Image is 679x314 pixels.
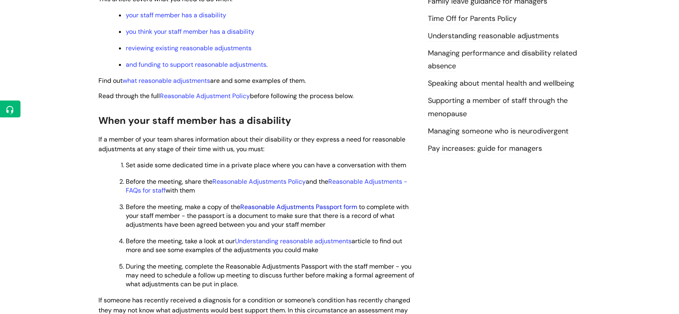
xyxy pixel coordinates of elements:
span: Before the meeting, share the and the with them [126,177,407,195]
a: your staff member has a disability [126,11,226,19]
span: . [126,60,268,69]
span: If a member of your team shares information about their disability or they express a need for rea... [98,135,405,154]
a: Reasonable Adjustments Passport form [240,203,357,211]
a: you think your staff member has a disability [126,27,254,36]
a: and funding to support reasonable adjustments [126,60,266,69]
a: Managing someone who is neurodivergent [428,126,569,137]
a: Managing performance and disability related absence [428,48,577,72]
span: Set aside some dedicated time in a private place where you can have a conversation with them [126,161,406,169]
span: During the meeting, complete the Reasonable Adjustments Passport with the staff member - you may ... [126,262,414,288]
a: Understanding reasonable adjustments [428,31,559,41]
a: Reasonable Adjustments - FAQs for staff [126,177,407,195]
a: Time Off for Parents Policy [428,14,517,24]
a: what reasonable adjustments [123,76,210,85]
span: When your staff member has a disability [98,114,291,127]
span: to complete with your staff member - the passport is a document to make sure that there is a reco... [126,203,409,229]
a: Pay increases: guide for managers [428,144,542,154]
a: Understanding reasonable adjustments [235,237,352,245]
a: Reasonable Adjustments Policy [213,177,306,186]
span: Before the meeting, take a look at our article to find out more and see some examples of the adju... [126,237,402,254]
a: Speaking about mental health and wellbeing [428,78,574,89]
a: Supporting a member of staff through the menopause [428,96,568,119]
span: Find out are and some examples of them. [98,76,306,85]
a: Reasonable Adjustment Policy [160,92,250,100]
span: Read through the full before following the process below. [98,92,354,100]
a: reviewing existing reasonable adjustments [126,44,252,52]
span: Before the meeting, make a copy of the [126,203,359,211]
